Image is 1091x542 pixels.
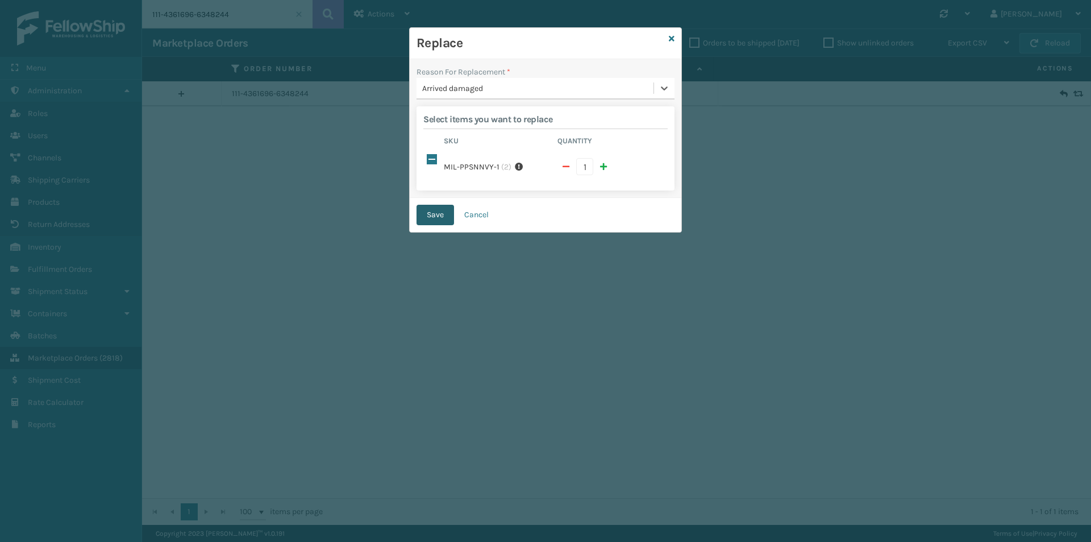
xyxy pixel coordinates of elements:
[440,136,554,150] th: Sku
[417,205,454,225] button: Save
[554,136,668,150] th: Quantity
[444,161,499,173] label: MIL-PPSNNVY-1
[422,82,655,94] div: Arrived damaged
[417,66,510,78] label: Reason For Replacement
[454,205,499,225] button: Cancel
[501,161,511,173] span: ( 2 )
[423,113,668,125] h2: Select items you want to replace
[417,35,664,52] h3: Replace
